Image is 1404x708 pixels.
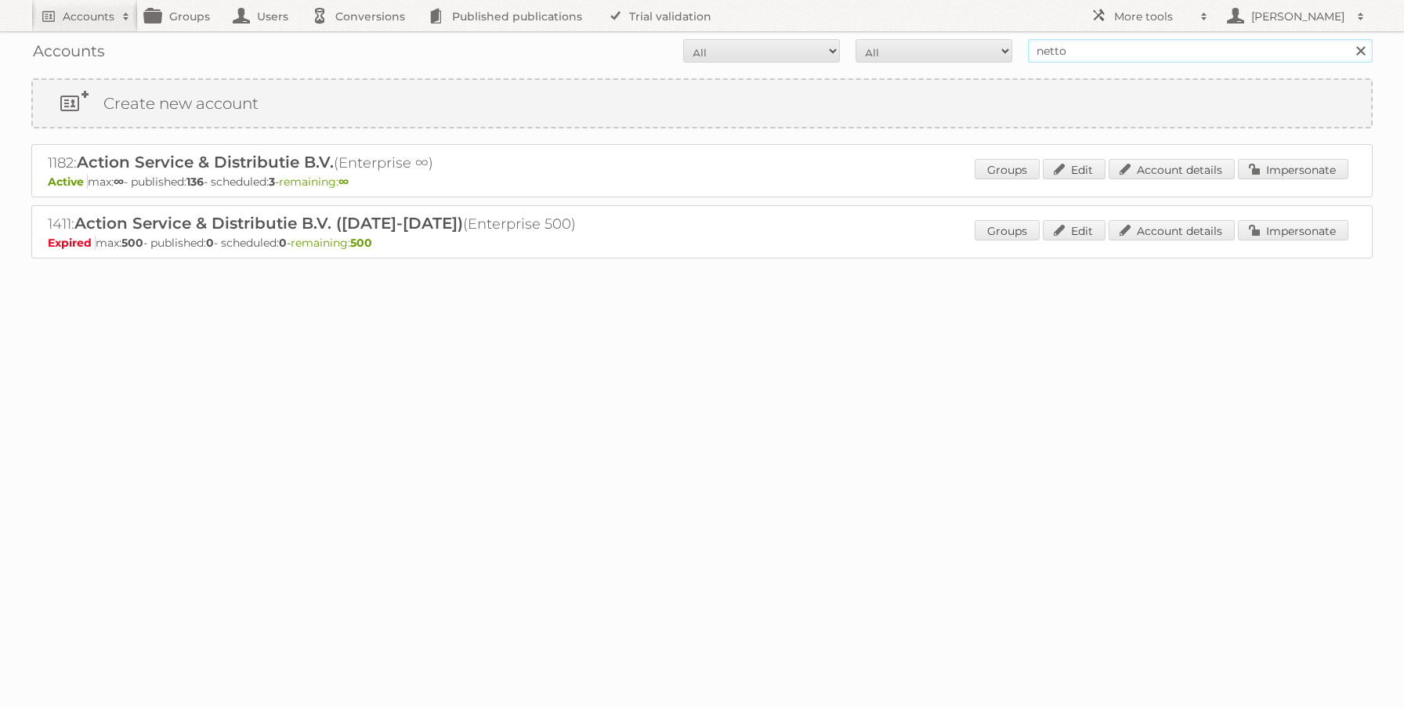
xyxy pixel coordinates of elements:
[1114,9,1192,24] h2: More tools
[1238,220,1348,240] a: Impersonate
[269,175,275,189] strong: 3
[186,175,204,189] strong: 136
[1238,159,1348,179] a: Impersonate
[48,175,88,189] span: Active
[291,236,372,250] span: remaining:
[74,214,463,233] span: Action Service & Distributie B.V. ([DATE]-[DATE])
[975,220,1040,240] a: Groups
[114,175,124,189] strong: ∞
[33,80,1371,127] a: Create new account
[1043,159,1105,179] a: Edit
[48,236,96,250] span: Expired
[48,175,1356,189] p: max: - published: - scheduled: -
[77,153,334,172] span: Action Service & Distributie B.V.
[1109,159,1235,179] a: Account details
[48,236,1356,250] p: max: - published: - scheduled: -
[338,175,349,189] strong: ∞
[206,236,214,250] strong: 0
[279,236,287,250] strong: 0
[350,236,372,250] strong: 500
[121,236,143,250] strong: 500
[1247,9,1349,24] h2: [PERSON_NAME]
[63,9,114,24] h2: Accounts
[1109,220,1235,240] a: Account details
[1043,220,1105,240] a: Edit
[975,159,1040,179] a: Groups
[48,153,596,173] h2: 1182: (Enterprise ∞)
[279,175,349,189] span: remaining:
[48,214,596,234] h2: 1411: (Enterprise 500)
